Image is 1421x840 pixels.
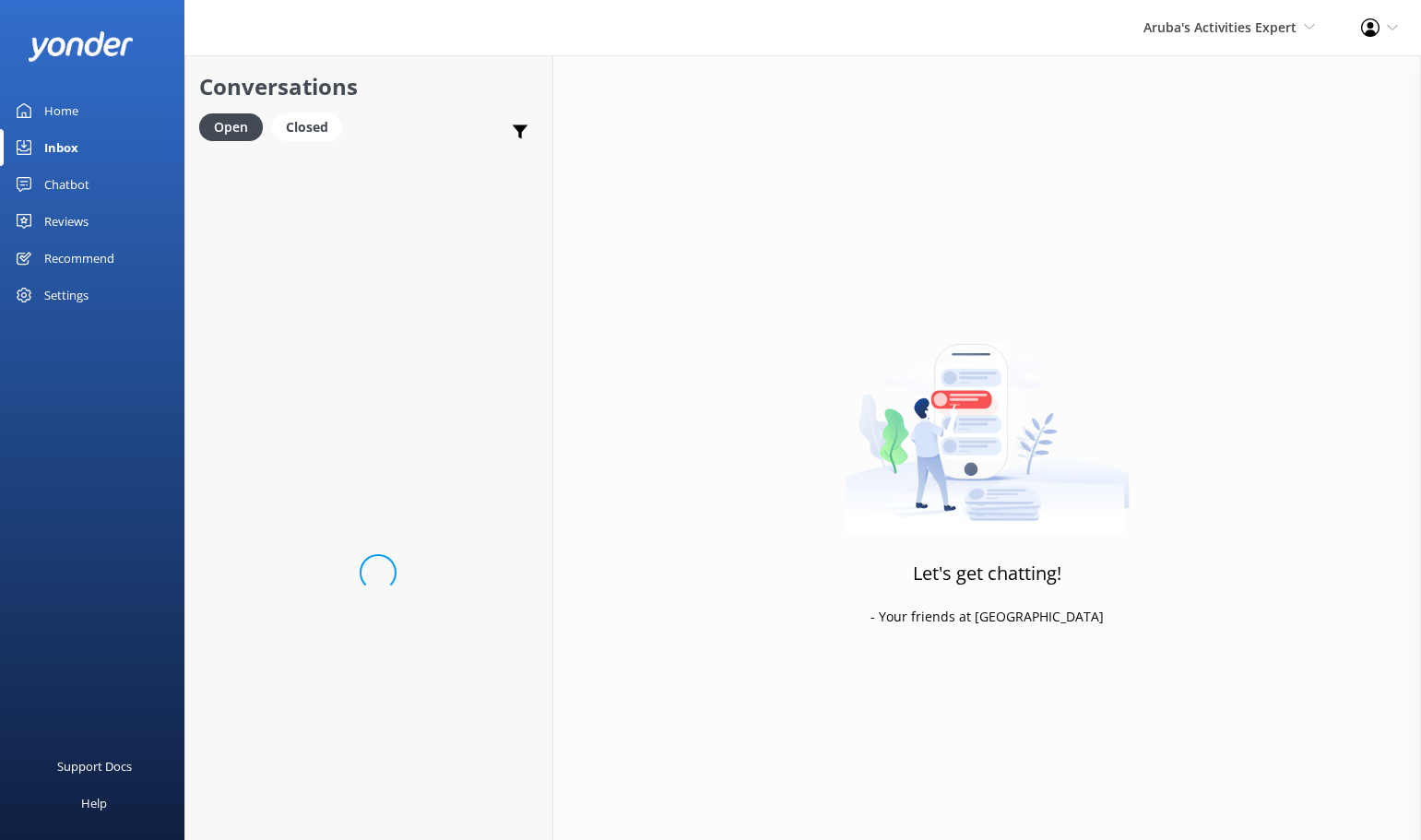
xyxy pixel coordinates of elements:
[845,305,1130,536] img: artwork of a man stealing a conversation from at giant smartphone
[199,116,272,136] a: Open
[272,116,351,136] a: Closed
[199,113,263,141] div: Open
[913,559,1061,588] h3: Let's get chatting!
[272,113,342,141] div: Closed
[81,785,107,822] div: Help
[1143,18,1297,36] span: Aruba's Activities Expert
[44,203,89,240] div: Reviews
[44,129,78,166] div: Inbox
[870,607,1104,627] p: - Your friends at [GEOGRAPHIC_DATA]
[44,240,114,277] div: Recommend
[44,92,78,129] div: Home
[57,748,132,785] div: Support Docs
[44,166,89,203] div: Chatbot
[44,277,89,314] div: Settings
[28,31,134,62] img: yonder-white-logo.png
[199,69,539,104] h2: Conversations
